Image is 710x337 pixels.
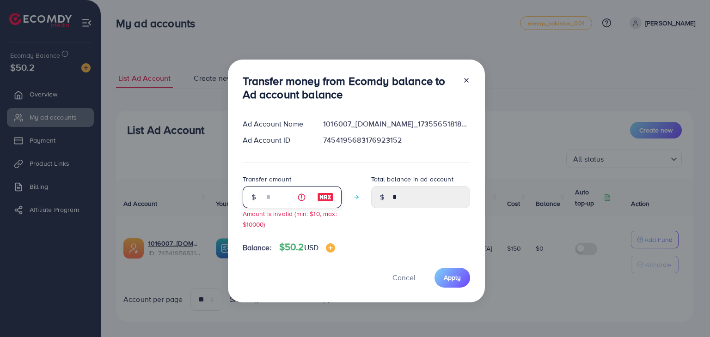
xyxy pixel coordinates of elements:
span: USD [304,242,318,253]
div: 7454195683176923152 [316,135,477,145]
label: Transfer amount [243,175,291,184]
button: Cancel [381,268,427,288]
iframe: Chat [671,295,703,330]
div: Ad Account Name [235,119,316,129]
h4: $50.2 [279,241,335,253]
h3: Transfer money from Ecomdy balance to Ad account balance [243,74,455,101]
div: 1016007_[DOMAIN_NAME]_1735565181835 [316,119,477,129]
span: Cancel [392,272,416,283]
small: Amount is invalid (min: $10, max: $10000) [243,209,337,229]
button: Apply [435,268,470,288]
div: Ad Account ID [235,135,316,145]
span: Apply [444,273,461,282]
label: Total balance in ad account [371,175,453,184]
span: Balance: [243,242,272,253]
img: image [317,192,334,203]
img: image [326,243,335,253]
